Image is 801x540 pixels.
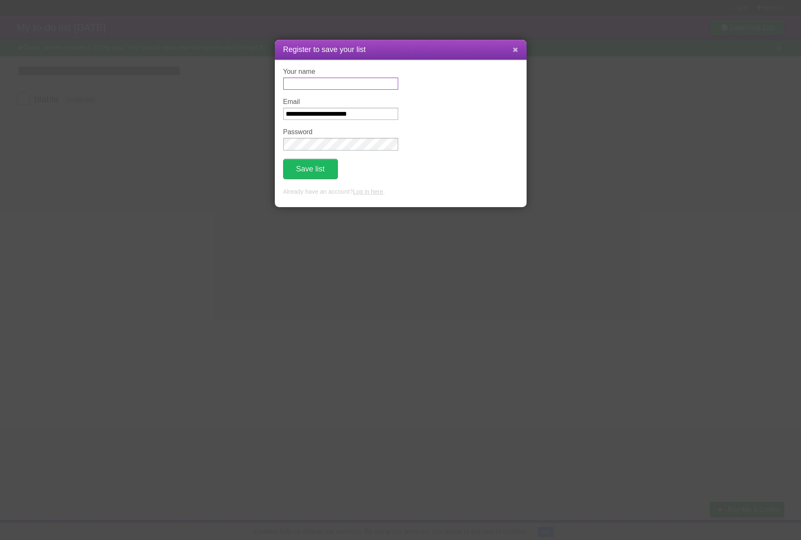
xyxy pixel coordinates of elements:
button: Save list [283,159,338,179]
label: Email [283,98,398,106]
h1: Register to save your list [283,44,518,55]
label: Password [283,128,398,136]
p: Already have an account? . [283,187,518,197]
a: Log in here [353,188,383,195]
label: Your name [283,68,398,75]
